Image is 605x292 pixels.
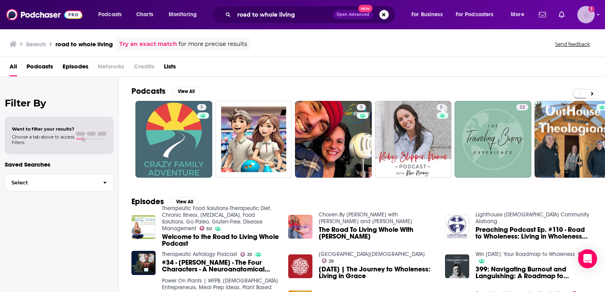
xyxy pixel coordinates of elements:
img: 01.29.23 | The Journey to Wholeness: Living in Grace [288,254,312,279]
a: 399: Navigating Burnout and Languishing: A Roadmap to Renewed Focus and Purpose by Living a Conse... [476,266,592,279]
span: 29 [329,260,334,263]
img: Podchaser - Follow, Share and Rate Podcasts [6,7,82,22]
a: 01.29.23 | The Journey to Wholeness: Living in Grace [319,266,436,279]
span: Preaching Podcast Ep. #110 - Road to Wholeness: Living in Wholeness Amid Famine & Chaos (Pastor [... [476,226,592,240]
span: Select [5,180,97,185]
a: Show notifications dropdown [556,8,568,21]
p: Saved Searches [5,161,114,168]
span: Charts [136,9,153,20]
a: 5 [357,104,366,110]
span: Choose a tab above to access filters. [12,134,74,145]
span: The Road To Living Whole With [PERSON_NAME] [319,226,436,240]
button: open menu [505,8,534,21]
a: 29 [322,258,334,263]
div: Search podcasts, credits, & more... [220,6,403,24]
a: Lighthouse Christian Community Alabang [476,211,589,225]
a: 5 [437,104,446,110]
a: Charts [131,8,158,21]
img: Preaching Podcast Ep. #110 - Road to Wholeness: Living in Wholeness Amid Famine & Chaos (Pastor J... [445,215,469,239]
span: Networks [98,60,124,76]
a: Show notifications dropdown [536,8,549,21]
h3: Search [26,40,46,48]
a: Preaching Podcast Ep. #110 - Road to Wholeness: Living in Wholeness Amid Famine & Chaos (Pastor J... [476,226,592,240]
h2: Episodes [131,197,164,207]
a: Peachtree Road United Methodist Church [319,251,425,258]
span: Credits [134,60,154,76]
svg: Add a profile image [588,6,595,12]
span: Logged in as BenLaurro [577,6,595,23]
a: 5 [197,104,206,110]
button: Show profile menu [577,6,595,23]
h3: road to whole living [55,40,113,48]
a: 22 [516,104,528,110]
a: 25 [240,252,253,257]
a: Podcasts [27,60,53,76]
a: The Road To Living Whole With Marian Mitchell [319,226,436,240]
button: Send feedback [553,41,592,47]
span: New [358,5,373,12]
a: Win Today: Your Roadmap to Wholeness [476,251,575,258]
a: Therapeutic Astrology Podcast [162,251,237,258]
span: Open Advanced [337,13,369,17]
a: 5 [375,101,452,178]
button: View All [172,87,200,96]
input: Search podcasts, credits, & more... [234,8,333,21]
button: open menu [451,8,505,21]
span: #34 - [PERSON_NAME] - The Four Characters - A Neuroanatomical Road Map - How To Have A Healthy Re... [162,259,279,273]
span: [DATE] | The Journey to Wholeness: Living in Grace [319,266,436,279]
a: Welcome to the Road to Living Whole Podcast [162,233,279,247]
button: open menu [406,8,453,21]
button: Open AdvancedNew [333,10,373,19]
img: The Road To Living Whole With Marian Mitchell [288,215,312,239]
span: 22 [519,104,525,112]
span: 5 [200,104,203,112]
a: Try an exact match [119,40,177,49]
span: 25 [247,253,252,256]
a: Episodes [63,60,88,76]
span: 5 [360,104,363,112]
button: open menu [93,8,132,21]
div: Open Intercom Messenger [578,249,597,268]
img: Welcome to the Road to Living Whole Podcast [131,215,156,239]
span: 5 [440,104,443,112]
a: #34 - Jill Bolte Taylor - The Four Characters - A Neuroanatomical Road Map - How To Have A Health... [162,259,279,273]
img: User Profile [577,6,595,23]
h2: Filter By [5,97,114,109]
button: View All [170,197,199,207]
a: Chosen By Jesus with Kelley Tyan and Taylor Tyan [319,211,412,225]
span: Want to filter your results? [12,126,74,132]
span: Monitoring [169,9,197,20]
a: Lists [164,60,176,76]
button: open menu [163,8,207,21]
button: Select [5,174,114,192]
a: PodcastsView All [131,86,200,96]
span: 50 [206,227,212,231]
img: #34 - Jill Bolte Taylor - The Four Characters - A Neuroanatomical Road Map - How To Have A Health... [131,251,156,275]
h2: Podcasts [131,86,166,96]
a: 22 [455,101,531,178]
span: for more precise results [179,40,247,49]
span: Podcasts [98,9,122,20]
span: For Business [411,9,443,20]
img: 399: Navigating Burnout and Languishing: A Roadmap to Renewed Focus and Purpose by Living a Conse... [445,254,469,279]
a: EpisodesView All [131,197,199,207]
a: 50 [200,226,212,231]
span: For Podcasters [456,9,494,20]
a: 5 [135,101,212,178]
a: All [10,60,17,76]
a: 5 [295,101,372,178]
a: Therapeutic Food Solutions-Therapeutic Diet, Chronic Illness, Autoimmune, Food Solutions, Go Pale... [162,205,271,232]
